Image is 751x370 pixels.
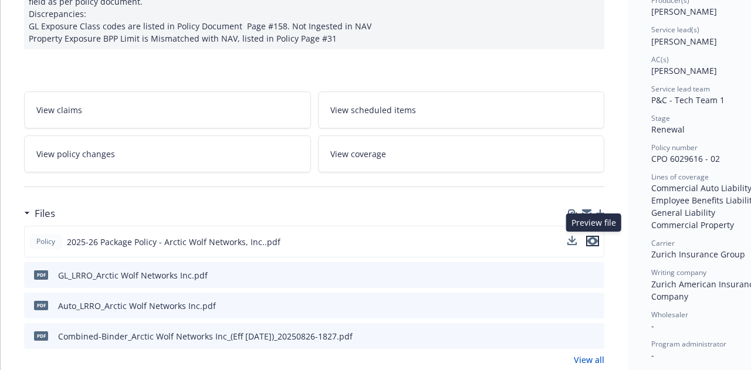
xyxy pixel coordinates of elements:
[330,104,416,116] span: View scheduled items
[651,172,709,182] span: Lines of coverage
[58,300,216,312] div: Auto_LRRO_Arctic Wolf Networks Inc.pdf
[24,91,311,128] a: View claims
[36,104,82,116] span: View claims
[34,301,48,310] span: pdf
[67,236,280,248] span: 2025-26 Package Policy - Arctic Wolf Networks, Inc..pdf
[651,94,725,106] span: P&C - Tech Team 1
[318,91,605,128] a: View scheduled items
[567,236,577,245] button: download file
[330,148,386,160] span: View coverage
[24,206,55,221] div: Files
[651,25,699,35] span: Service lead(s)
[36,148,115,160] span: View policy changes
[651,142,698,152] span: Policy number
[651,124,685,135] span: Renewal
[651,36,717,47] span: [PERSON_NAME]
[574,354,604,366] a: View all
[570,300,580,312] button: download file
[651,84,710,94] span: Service lead team
[24,135,311,172] a: View policy changes
[651,320,654,331] span: -
[651,113,670,123] span: Stage
[651,65,717,76] span: [PERSON_NAME]
[586,236,599,248] button: preview file
[651,153,720,164] span: CPO 6029616 - 02
[651,310,688,320] span: Wholesaler
[58,330,353,342] div: Combined-Binder_Arctic Wolf Networks Inc_(Eff [DATE])_20250826-1827.pdf
[651,238,675,248] span: Carrier
[651,6,717,17] span: [PERSON_NAME]
[570,269,580,281] button: download file
[589,269,600,281] button: preview file
[566,213,621,232] div: Preview file
[318,135,605,172] a: View coverage
[570,330,580,342] button: download file
[567,236,577,248] button: download file
[651,349,654,361] span: -
[651,249,745,260] span: Zurich Insurance Group
[586,236,599,246] button: preview file
[651,267,706,277] span: Writing company
[34,331,48,340] span: pdf
[651,339,726,349] span: Program administrator
[58,269,208,281] div: GL_LRRO_Arctic Wolf Networks Inc.pdf
[35,206,55,221] h3: Files
[34,270,48,279] span: pdf
[34,236,57,247] span: Policy
[589,330,600,342] button: preview file
[589,300,600,312] button: preview file
[651,55,669,65] span: AC(s)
